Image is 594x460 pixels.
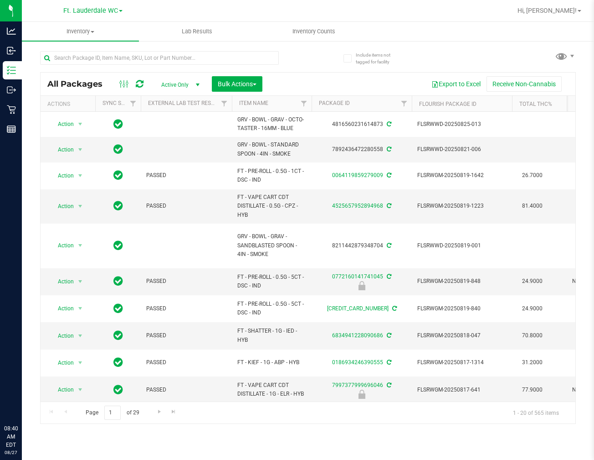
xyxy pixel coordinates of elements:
inline-svg: Reports [7,125,16,134]
span: Action [50,143,74,156]
span: FLSRWWD-20250825-013 [417,120,507,129]
span: PASSED [146,277,226,286]
span: select [75,143,86,156]
a: 7997377999696046 [332,382,383,388]
span: FLSRWGM-20250818-047 [417,331,507,340]
span: In Sync [113,302,123,315]
a: Flourish Package ID [419,101,476,107]
a: Filter [397,96,412,111]
a: Filter [126,96,141,111]
span: In Sync [113,329,123,342]
a: Filter [217,96,232,111]
a: Inventory Counts [256,22,373,41]
span: Action [50,356,74,369]
span: 24.9000 [517,302,547,315]
span: Inventory Counts [280,27,348,36]
span: GRV - BOWL - STANDARD SPOON - 4IN - SMOKE [237,141,306,158]
span: FT - KIEF - 1G - ABP - HYB [237,358,306,367]
span: Sync from Compliance System [385,273,391,280]
span: Action [50,239,74,252]
span: Ft. Lauderdale WC [63,7,118,15]
span: FLSRWGM-20250819-840 [417,304,507,313]
span: select [75,356,86,369]
div: 8211442879348704 [310,241,413,250]
span: select [75,118,86,131]
div: 4816560231614873 [310,120,413,129]
span: FT - SHATTER - 1G - IED - HYB [237,327,306,344]
a: 4525657952894968 [332,203,383,209]
div: 7892436472280558 [310,145,413,154]
span: FT - PRE-ROLL - 0.5G - 5CT - DSC - IND [237,300,306,317]
span: 26.7000 [517,169,547,182]
span: FLSRWGM-20250819-1223 [417,202,507,210]
span: Sync from Compliance System [385,146,391,152]
span: GRV - BOWL - GRAV - SANDBLASTED SPOON - 4IN - SMOKE [237,232,306,259]
span: 24.9000 [517,275,547,288]
div: Newly Received [310,281,413,290]
a: 0064119859279009 [332,172,383,178]
button: Bulk Actions [212,76,262,92]
a: 0772160141741045 [332,273,383,280]
a: Sync Status [102,100,138,106]
span: FLSRWGM-20250819-848 [417,277,507,286]
p: 08:40 AM EDT [4,424,18,449]
span: In Sync [113,356,123,369]
span: Bulk Actions [218,80,256,88]
span: GRV - BOWL - GRAV - OCTO-TASTER - 16MM - BLUE [237,115,306,133]
span: FT - PRE-ROLL - 0.5G - 5CT - DSC - IND [237,273,306,290]
span: select [75,239,86,252]
span: Sync from Compliance System [385,332,391,339]
span: FLSRWWD-20250821-006 [417,145,507,154]
span: In Sync [113,118,123,131]
inline-svg: Analytics [7,26,16,36]
p: 08/27 [4,449,18,456]
span: 77.9000 [517,383,547,397]
inline-svg: Outbound [7,85,16,94]
span: FT - VAPE CART CDT DISTILLATE - 0.5G - CPZ - HYB [237,193,306,220]
span: select [75,275,86,288]
a: 6834941228090686 [332,332,383,339]
inline-svg: Inventory [7,66,16,75]
span: In Sync [113,383,123,396]
inline-svg: Inbound [7,46,16,55]
a: Total THC% [519,101,552,107]
span: Action [50,329,74,342]
a: Go to the next page [153,406,166,418]
input: 1 [104,406,121,420]
span: In Sync [113,143,123,156]
span: Sync from Compliance System [385,242,391,249]
span: PASSED [146,202,226,210]
a: Filter [297,96,312,111]
span: Sync from Compliance System [385,172,391,178]
span: FLSRWGM-20250819-1642 [417,171,507,180]
span: PASSED [146,358,226,367]
iframe: Resource center unread badge [27,386,38,397]
span: PASSED [146,331,226,340]
span: Action [50,169,74,182]
iframe: Resource center [9,387,36,414]
span: Page of 29 [78,406,147,420]
input: Search Package ID, Item Name, SKU, Lot or Part Number... [40,51,279,65]
a: Inventory [22,22,139,41]
a: Package ID [319,100,350,106]
span: In Sync [113,239,123,252]
span: In Sync [113,199,123,212]
span: Sync from Compliance System [385,203,391,209]
div: Newly Received [310,390,413,399]
span: In Sync [113,169,123,182]
span: In Sync [113,275,123,287]
a: Lab Results [139,22,256,41]
span: Action [50,302,74,315]
span: All Packages [47,79,112,89]
span: select [75,200,86,213]
a: Item Name [239,100,268,106]
span: FLSRWGM-20250817-641 [417,386,507,394]
span: Include items not tagged for facility [356,52,401,65]
span: Sync from Compliance System [385,359,391,366]
span: PASSED [146,171,226,180]
span: Action [50,118,74,131]
span: Action [50,275,74,288]
button: Export to Excel [425,76,486,92]
span: FLSRWWD-20250819-001 [417,241,507,250]
span: select [75,383,86,396]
